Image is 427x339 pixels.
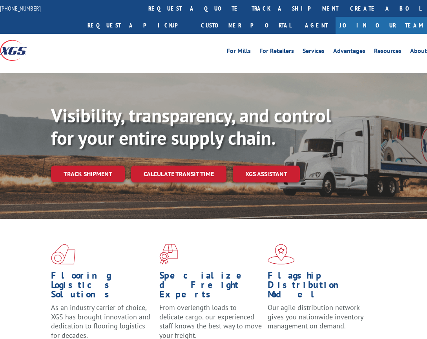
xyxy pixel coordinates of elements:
a: Services [303,48,325,56]
a: Join Our Team [336,17,427,34]
a: Calculate transit time [131,166,226,182]
img: xgs-icon-flagship-distribution-model-red [268,244,295,264]
a: Track shipment [51,166,125,182]
a: Customer Portal [195,17,297,34]
img: xgs-icon-focused-on-flooring-red [159,244,178,264]
a: About [410,48,427,56]
a: For Mills [227,48,251,56]
b: Visibility, transparency, and control for your entire supply chain. [51,103,331,150]
h1: Flooring Logistics Solutions [51,271,153,303]
a: XGS ASSISTANT [233,166,300,182]
a: Advantages [333,48,365,56]
h1: Specialized Freight Experts [159,271,262,303]
a: Request a pickup [82,17,195,34]
img: xgs-icon-total-supply-chain-intelligence-red [51,244,75,264]
h1: Flagship Distribution Model [268,271,370,303]
a: For Retailers [259,48,294,56]
span: Our agile distribution network gives you nationwide inventory management on demand. [268,303,363,331]
a: Agent [297,17,336,34]
a: Resources [374,48,401,56]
